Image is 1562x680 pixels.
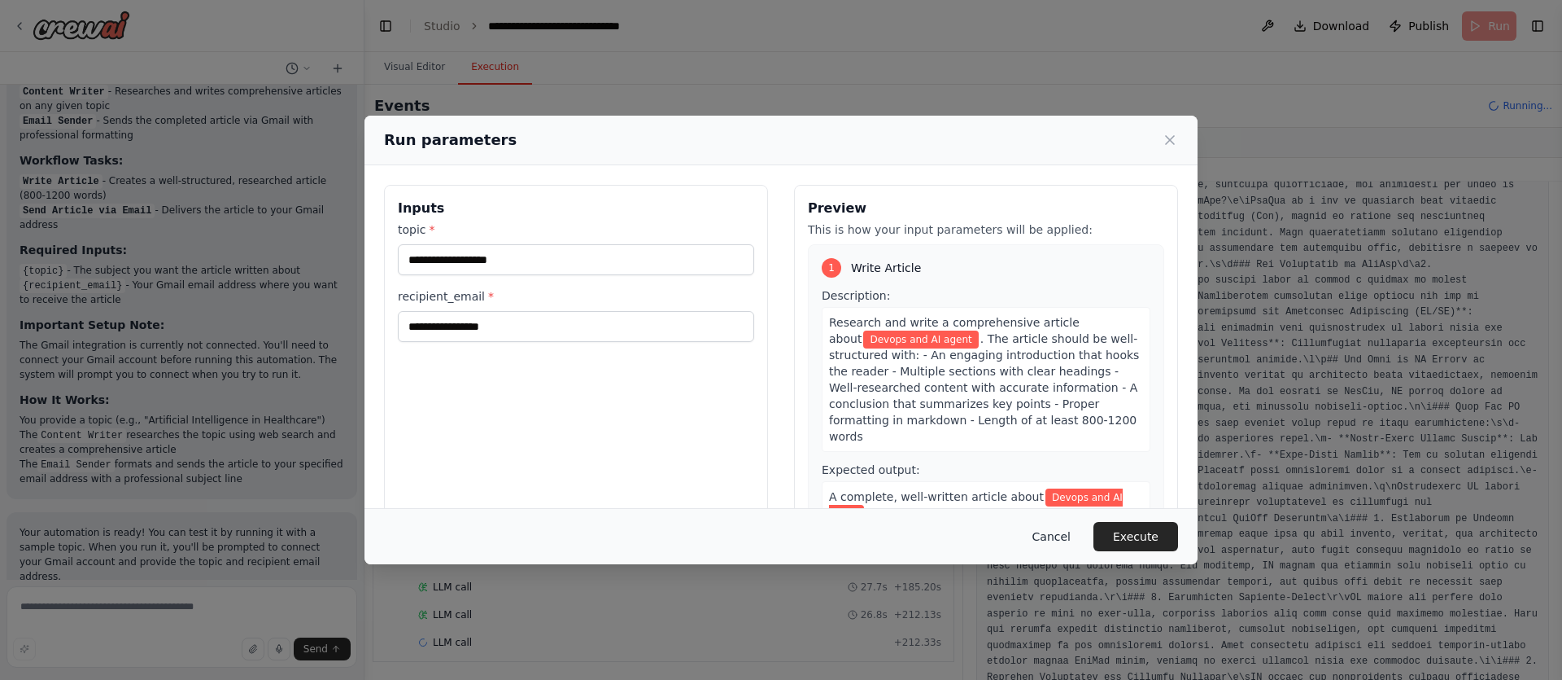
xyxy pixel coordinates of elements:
[829,316,1080,345] span: Research and write a comprehensive article about
[1093,522,1178,551] button: Execute
[829,489,1123,523] span: Variable: topic
[829,507,1127,552] span: in markdown format, ready for email delivery. The article should be informative, engaging, and pr...
[384,129,517,151] h2: Run parameters
[808,199,1164,218] h3: Preview
[829,332,1139,443] span: . The article should be well-structured with: - An engaging introduction that hooks the reader - ...
[822,258,841,278] div: 1
[398,288,754,305] label: recipient_email
[829,490,1044,503] span: A complete, well-written article about
[822,289,890,302] span: Description:
[398,199,754,218] h3: Inputs
[863,331,978,349] span: Variable: topic
[1019,522,1084,551] button: Cancel
[398,222,754,238] label: topic
[822,463,920,476] span: Expected output:
[808,222,1164,238] p: This is how your input parameters will be applied:
[851,260,921,276] span: Write Article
